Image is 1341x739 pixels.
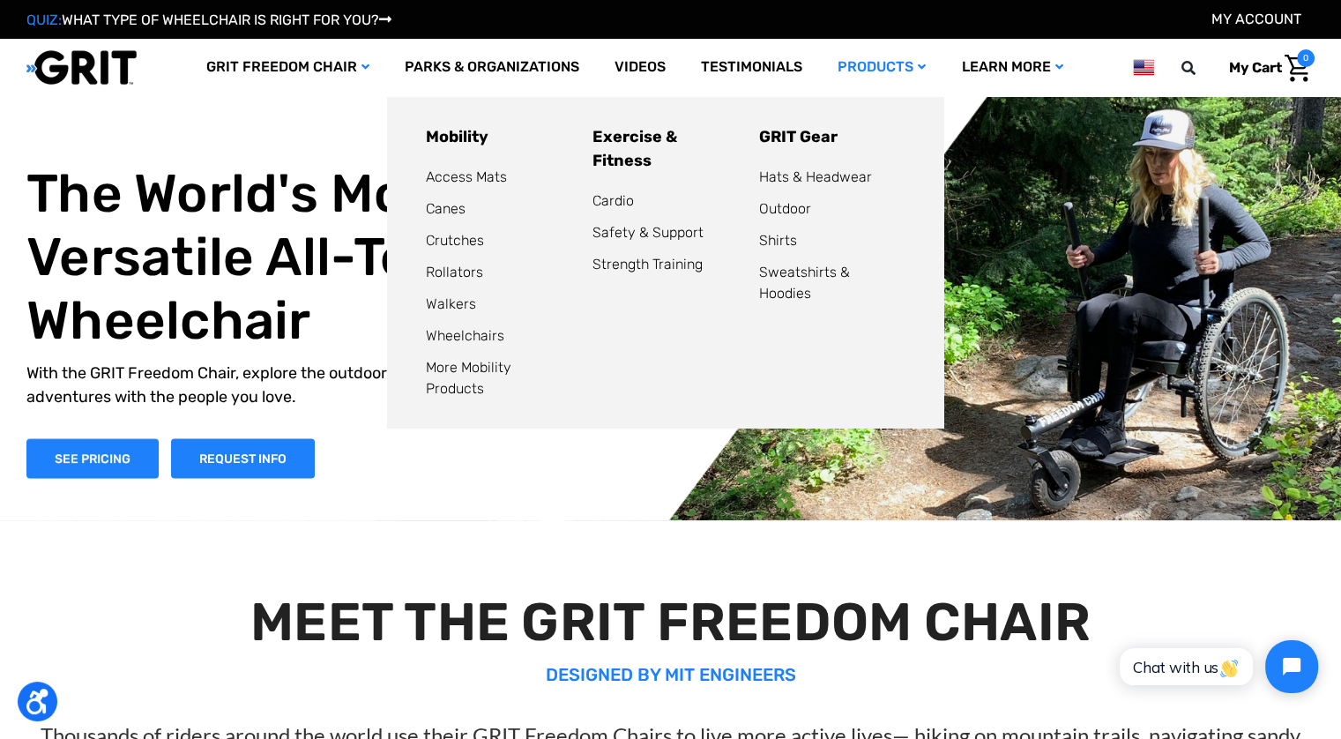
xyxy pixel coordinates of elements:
[592,192,634,209] a: Cardio
[592,224,704,241] a: Safety & Support
[426,200,466,217] a: Canes
[1297,49,1315,67] span: 0
[943,39,1080,96] a: Learn More
[592,256,703,272] a: Strength Training
[426,232,484,249] a: Crutches
[426,168,507,185] a: Access Mats
[1189,49,1216,86] input: Search
[426,264,483,280] a: Rollators
[426,127,488,146] a: Mobility
[759,200,811,217] a: Outdoor
[1216,49,1315,86] a: Cart with 0 items
[426,327,504,344] a: Wheelchairs
[171,438,315,478] a: Slide number 1, Request Information
[759,232,797,249] a: Shirts
[26,11,62,28] span: QUIZ:
[1211,11,1301,27] a: Account
[1104,625,1333,708] iframe: Tidio Chat
[597,39,683,96] a: Videos
[759,127,838,146] a: GRIT Gear
[34,591,1307,654] h2: MEET THE GRIT FREEDOM CHAIR
[426,359,511,397] a: More Mobility Products
[1133,56,1154,78] img: us.png
[683,39,820,96] a: Testimonials
[820,39,943,96] a: Products
[1229,59,1282,76] span: My Cart
[292,72,387,89] span: Phone Number
[189,39,387,96] a: GRIT Freedom Chair
[759,264,850,302] a: Sweatshirts & Hoodies
[26,161,649,352] h1: The World's Most Versatile All-Terrain Wheelchair
[426,295,476,312] a: Walkers
[1285,55,1310,82] img: Cart
[26,438,159,478] a: Shop Now
[387,39,597,96] a: Parks & Organizations
[759,168,872,185] a: Hats & Headwear
[592,127,677,170] a: Exercise & Fitness
[34,661,1307,688] p: DESIGNED BY MIT ENGINEERS
[26,11,391,28] a: QUIZ:WHAT TYPE OF WHEELCHAIR IS RIGHT FOR YOU?
[26,49,137,86] img: GRIT All-Terrain Wheelchair and Mobility Equipment
[26,361,649,408] p: With the GRIT Freedom Chair, explore the outdoors, get daily exercise, and go on adventures with ...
